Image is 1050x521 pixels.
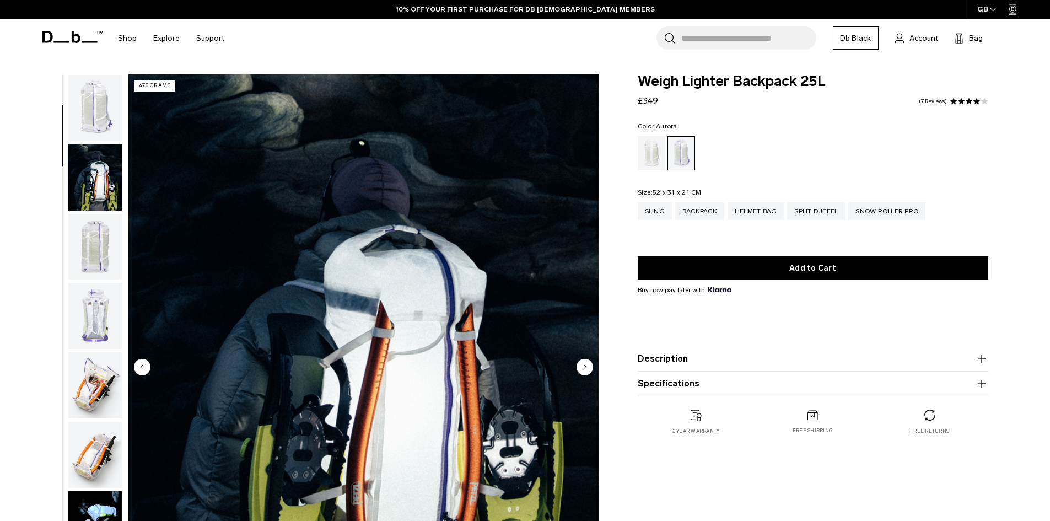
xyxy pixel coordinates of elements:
[672,427,720,435] p: 2 year warranty
[134,80,176,92] p: 470 grams
[895,31,938,45] a: Account
[638,256,988,280] button: Add to Cart
[68,214,122,280] img: Weigh_Lighter_Backpack_25L_2.png
[134,358,150,377] button: Previous slide
[919,99,947,104] a: 7 reviews
[638,74,988,89] span: Weigh Lighter Backpack 25L
[793,427,833,434] p: Free shipping
[656,122,677,130] span: Aurora
[653,189,702,196] span: 52 x 31 x 21 CM
[68,74,122,142] button: Weigh_Lighter_Backpack_25L_1.png
[969,33,983,44] span: Bag
[638,136,665,170] a: Diffusion
[153,19,180,58] a: Explore
[68,144,122,211] img: Weigh_Lighter_Backpack_25L_Lifestyle_new.png
[638,377,988,390] button: Specifications
[848,202,925,220] a: Snow Roller Pro
[833,26,879,50] a: Db Black
[638,95,658,106] span: £349
[118,19,137,58] a: Shop
[396,4,655,14] a: 10% OFF YOUR FIRST PURCHASE FOR DB [DEMOGRAPHIC_DATA] MEMBERS
[577,358,593,377] button: Next slide
[910,427,949,435] p: Free returns
[909,33,938,44] span: Account
[787,202,845,220] a: Split Duffel
[68,421,122,488] button: Weigh_Lighter_Backpack_25L_5.png
[68,283,122,349] img: Weigh_Lighter_Backpack_25L_3.png
[68,75,122,141] img: Weigh_Lighter_Backpack_25L_1.png
[110,19,233,58] nav: Main Navigation
[68,213,122,281] button: Weigh_Lighter_Backpack_25L_2.png
[638,352,988,366] button: Description
[638,285,731,295] span: Buy now pay later with
[708,287,731,292] img: {"height" => 20, "alt" => "Klarna"}
[675,202,724,220] a: Backpack
[667,136,695,170] a: Aurora
[638,123,677,130] legend: Color:
[728,202,784,220] a: Helmet Bag
[68,282,122,350] button: Weigh_Lighter_Backpack_25L_3.png
[638,189,702,196] legend: Size:
[68,422,122,488] img: Weigh_Lighter_Backpack_25L_5.png
[638,202,672,220] a: Sling
[196,19,224,58] a: Support
[68,352,122,418] img: Weigh_Lighter_Backpack_25L_4.png
[68,352,122,419] button: Weigh_Lighter_Backpack_25L_4.png
[955,31,983,45] button: Bag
